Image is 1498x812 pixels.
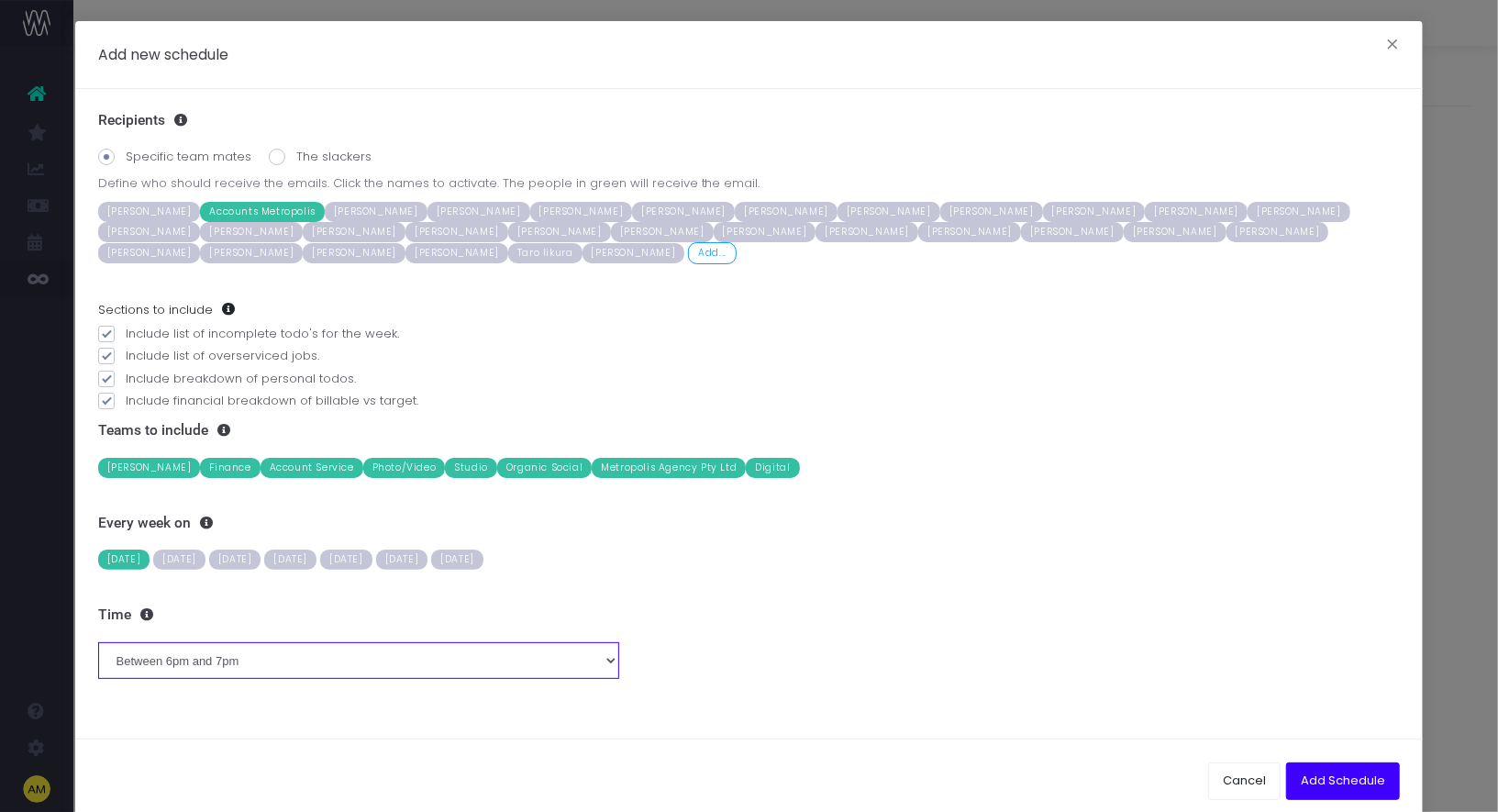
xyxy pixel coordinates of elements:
span: [PERSON_NAME] [632,202,735,222]
span: [PERSON_NAME] [508,222,611,242]
button: Cancel [1208,762,1281,799]
button: Close [1373,32,1412,61]
span: [DATE] [153,550,205,570]
label: Sections to include [98,301,235,319]
span: [PERSON_NAME] [918,222,1021,242]
span: Account Service [261,458,363,478]
span: Add... [688,242,737,264]
span: [PERSON_NAME] [1145,202,1248,222]
span: Photo/Video [363,458,446,478]
span: [DATE] [376,550,428,570]
span: [PERSON_NAME] [1124,222,1226,242]
span: [PERSON_NAME] [1226,222,1329,242]
span: [PERSON_NAME] [714,222,816,242]
span: Organic Social [497,458,592,478]
label: Include financial breakdown of billable vs target. [98,392,1401,410]
span: Accounts Metropolis [200,202,324,222]
span: Define who should receive the emails. Click the names to activate. The people in green will recei... [98,174,1401,193]
span: [PERSON_NAME] [200,222,303,242]
button: Add Schedule [1286,762,1400,799]
span: [DATE] [431,550,483,570]
span: [PERSON_NAME] [98,243,201,263]
span: [PERSON_NAME] [303,243,405,263]
span: [PERSON_NAME] [611,222,714,242]
span: Metropolis Agency Pty Ltd [592,458,746,478]
label: Specific team mates [98,148,251,166]
span: Studio [445,458,497,478]
span: [PERSON_NAME] [98,222,201,242]
span: [PERSON_NAME] [940,202,1043,222]
h3: Recipients [98,112,1401,129]
label: Include breakdown of personal todos. [98,370,1401,388]
h3: Time [98,606,1401,624]
span: [PERSON_NAME] [98,458,201,478]
span: [PERSON_NAME] [405,243,508,263]
span: [PERSON_NAME] [200,243,303,263]
h5: Add new schedule [98,44,228,65]
span: [DATE] [264,550,316,570]
span: [PERSON_NAME] [303,222,405,242]
label: The slackers [269,148,372,166]
span: Finance [200,458,260,478]
span: [PERSON_NAME] [530,202,633,222]
label: Include list of overserviced jobs. [98,347,1401,365]
span: [PERSON_NAME] [1043,202,1146,222]
span: [DATE] [98,550,150,570]
span: [PERSON_NAME] [735,202,838,222]
span: [DATE] [320,550,372,570]
span: Digital [746,458,799,478]
span: [PERSON_NAME] [98,202,201,222]
span: [PERSON_NAME] [405,222,508,242]
span: [PERSON_NAME] [1248,202,1350,222]
label: Include list of incomplete todo's for the week. [98,325,1401,343]
span: [PERSON_NAME] [583,243,685,263]
span: Taro Iikura [508,243,583,263]
span: [PERSON_NAME] [1021,222,1124,242]
h3: Teams to include [98,422,1401,439]
span: [DATE] [209,550,261,570]
span: [PERSON_NAME] [816,222,918,242]
span: [PERSON_NAME] [325,202,427,222]
h3: Every week on [98,515,1401,532]
span: [PERSON_NAME] [427,202,530,222]
span: [PERSON_NAME] [838,202,940,222]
